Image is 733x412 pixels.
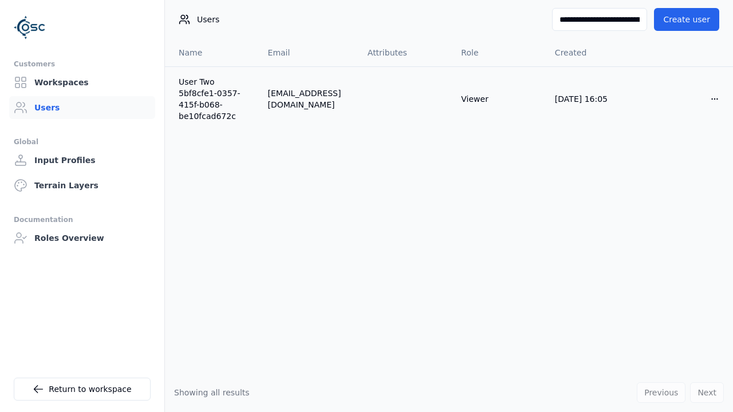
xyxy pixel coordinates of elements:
[14,135,151,149] div: Global
[14,11,46,43] img: Logo
[14,378,151,401] a: Return to workspace
[165,39,259,66] th: Name
[9,71,155,94] a: Workspaces
[197,14,219,25] span: Users
[654,8,719,31] button: Create user
[259,39,358,66] th: Email
[14,213,151,227] div: Documentation
[358,39,452,66] th: Attributes
[9,174,155,197] a: Terrain Layers
[9,96,155,119] a: Users
[555,93,630,105] div: [DATE] 16:05
[14,57,151,71] div: Customers
[268,88,349,110] div: [EMAIL_ADDRESS][DOMAIN_NAME]
[174,388,250,397] span: Showing all results
[9,149,155,172] a: Input Profiles
[452,39,546,66] th: Role
[546,39,640,66] th: Created
[9,227,155,249] a: Roles Overview
[461,93,537,105] div: Viewer
[179,76,250,122] a: User Two 5bf8cfe1-0357-415f-b068-be10fcad672c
